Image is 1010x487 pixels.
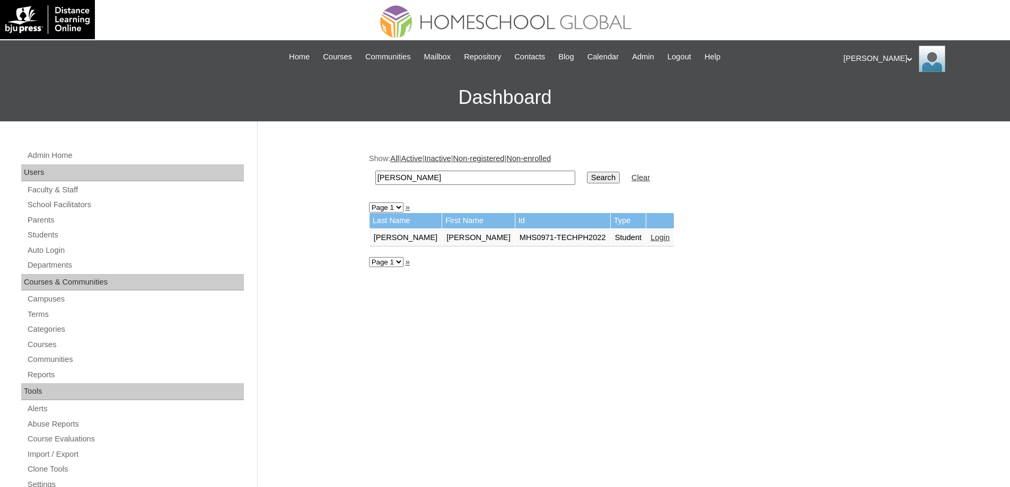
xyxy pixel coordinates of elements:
[514,51,545,63] span: Contacts
[27,308,244,321] a: Terms
[406,203,410,211] a: »
[844,46,999,72] div: [PERSON_NAME]
[611,229,646,247] td: Student
[369,153,894,191] div: Show: | | | |
[27,353,244,366] a: Communities
[27,228,244,242] a: Students
[553,51,579,63] a: Blog
[506,154,551,163] a: Non-enrolled
[587,51,619,63] span: Calendar
[360,51,416,63] a: Communities
[515,213,610,228] td: Id
[27,368,244,382] a: Reports
[5,74,1005,121] h3: Dashboard
[632,51,654,63] span: Admin
[375,171,575,185] input: Search
[668,51,691,63] span: Logout
[27,463,244,476] a: Clone Tools
[284,51,315,63] a: Home
[365,51,411,63] span: Communities
[27,183,244,197] a: Faculty & Staff
[919,46,945,72] img: Ariane Ebuen
[419,51,456,63] a: Mailbox
[459,51,506,63] a: Repository
[453,154,505,163] a: Non-registered
[27,402,244,415] a: Alerts
[27,244,244,257] a: Auto Login
[27,293,244,306] a: Campuses
[699,51,726,63] a: Help
[289,51,310,63] span: Home
[27,448,244,461] a: Import / Export
[5,5,90,34] img: logo-white.png
[464,51,501,63] span: Repository
[390,154,399,163] a: All
[631,173,650,182] a: Clear
[442,213,515,228] td: First Name
[582,51,624,63] a: Calendar
[323,51,352,63] span: Courses
[27,418,244,431] a: Abuse Reports
[651,233,670,242] a: Login
[424,154,451,163] a: Inactive
[424,51,451,63] span: Mailbox
[27,198,244,211] a: School Facilitators
[21,164,244,181] div: Users
[627,51,660,63] a: Admin
[27,432,244,446] a: Course Evaluations
[705,51,721,63] span: Help
[27,323,244,336] a: Categories
[27,214,244,227] a: Parents
[509,51,550,63] a: Contacts
[442,229,515,247] td: [PERSON_NAME]
[27,149,244,162] a: Admin Home
[27,259,244,272] a: Departments
[370,213,442,228] td: Last Name
[370,229,442,247] td: [PERSON_NAME]
[662,51,697,63] a: Logout
[558,51,574,63] span: Blog
[611,213,646,228] td: Type
[27,338,244,351] a: Courses
[406,258,410,266] a: »
[21,383,244,400] div: Tools
[401,154,422,163] a: Active
[515,229,610,247] td: MHS0971-TECHPH2022
[318,51,357,63] a: Courses
[21,274,244,291] div: Courses & Communities
[587,172,620,183] input: Search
